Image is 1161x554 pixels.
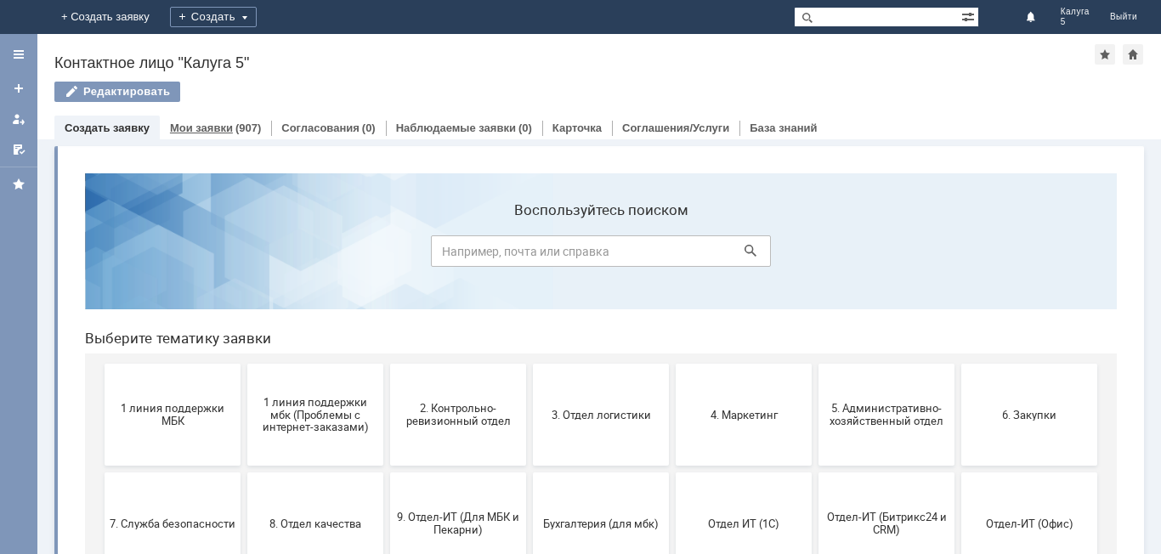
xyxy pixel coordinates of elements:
[176,313,312,415] button: 8. Отдел качества
[181,466,307,478] span: Франчайзинг
[54,54,1095,71] div: Контактное лицо "Калуга 5"
[5,136,32,163] a: Мои согласования
[1123,44,1143,65] div: Сделать домашней страницей
[170,122,233,134] a: Мои заявки
[890,313,1026,415] button: Отдел-ИТ (Офис)
[467,248,592,261] span: 3. Отдел логистики
[462,421,597,523] button: [PERSON_NAME]. Услуги ИТ для МБК (оформляет L1)
[750,122,817,134] a: База знаний
[14,170,1045,187] header: Выберите тематику заявки
[1095,44,1115,65] div: Добавить в избранное
[360,76,699,107] input: Например, почта или справка
[5,105,32,133] a: Мои заявки
[324,460,450,485] span: Это соглашение не активно!
[38,466,164,478] span: Финансовый отдел
[604,204,740,306] button: 4. Маркетинг
[235,122,261,134] div: (907)
[170,7,257,27] div: Создать
[65,122,150,134] a: Создать заявку
[181,235,307,274] span: 1 линия поддержки мбк (Проблемы с интернет-заказами)
[38,357,164,370] span: 7. Служба безопасности
[281,122,360,134] a: Согласования
[319,421,455,523] button: Это соглашение не активно!
[5,75,32,102] a: Создать заявку
[747,313,883,415] button: Отдел-ИТ (Битрикс24 и CRM)
[609,466,735,478] span: не актуален
[176,421,312,523] button: Франчайзинг
[38,242,164,268] span: 1 линия поддержки МБК
[752,242,878,268] span: 5. Административно-хозяйственный отдел
[895,357,1021,370] span: Отдел-ИТ (Офис)
[467,453,592,491] span: [PERSON_NAME]. Услуги ИТ для МБК (оформляет L1)
[467,357,592,370] span: Бухгалтерия (для мбк)
[1061,17,1090,27] span: 5
[33,204,169,306] button: 1 линия поддержки МБК
[362,122,376,134] div: (0)
[324,242,450,268] span: 2. Контрольно-ревизионный отдел
[319,313,455,415] button: 9. Отдел-ИТ (Для МБК и Пекарни)
[609,248,735,261] span: 4. Маркетинг
[462,204,597,306] button: 3. Отдел логистики
[895,248,1021,261] span: 6. Закупки
[324,351,450,376] span: 9. Отдел-ИТ (Для МБК и Пекарни)
[961,8,978,24] span: Расширенный поиск
[319,204,455,306] button: 2. Контрольно-ревизионный отдел
[1061,7,1090,17] span: Калуга
[360,42,699,59] label: Воспользуйтесь поиском
[33,421,169,523] button: Финансовый отдел
[462,313,597,415] button: Бухгалтерия (для мбк)
[752,351,878,376] span: Отдел-ИТ (Битрикс24 и CRM)
[622,122,729,134] a: Соглашения/Услуги
[609,357,735,370] span: Отдел ИТ (1С)
[747,204,883,306] button: 5. Административно-хозяйственный отдел
[890,204,1026,306] button: 6. Закупки
[396,122,516,134] a: Наблюдаемые заявки
[552,122,602,134] a: Карточка
[176,204,312,306] button: 1 линия поддержки мбк (Проблемы с интернет-заказами)
[518,122,532,134] div: (0)
[604,313,740,415] button: Отдел ИТ (1С)
[604,421,740,523] button: не актуален
[181,357,307,370] span: 8. Отдел качества
[33,313,169,415] button: 7. Служба безопасности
